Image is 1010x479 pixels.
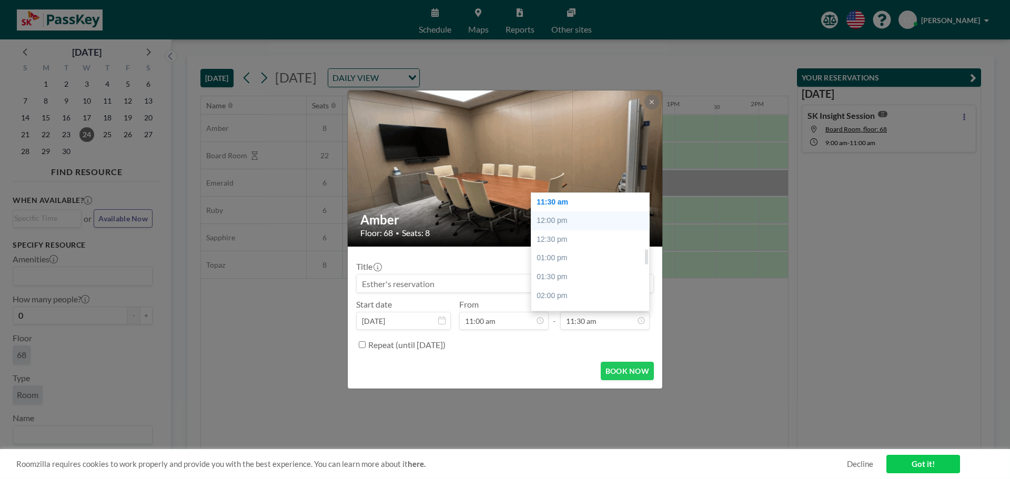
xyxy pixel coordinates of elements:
[601,362,654,380] button: BOOK NOW
[348,72,663,264] img: 537.gif
[396,229,399,237] span: •
[886,455,960,473] a: Got it!
[531,230,654,249] div: 12:30 pm
[360,212,651,228] h2: Amber
[531,211,654,230] div: 12:00 pm
[402,228,430,238] span: Seats: 8
[357,274,653,292] input: Esther's reservation
[408,459,426,468] a: here.
[531,268,654,287] div: 01:30 pm
[356,299,392,310] label: Start date
[459,299,479,310] label: From
[360,228,393,238] span: Floor: 68
[356,261,381,272] label: Title
[531,287,654,305] div: 02:00 pm
[553,303,556,326] span: -
[16,459,847,469] span: Roomzilla requires cookies to work properly and provide you with the best experience. You can lea...
[531,193,654,212] div: 11:30 am
[368,340,446,350] label: Repeat (until [DATE])
[847,459,873,469] a: Decline
[531,249,654,268] div: 01:00 pm
[531,305,654,324] div: 02:30 pm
